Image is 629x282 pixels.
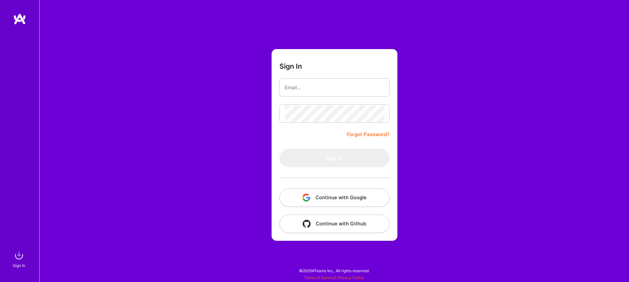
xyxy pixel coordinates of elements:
[13,262,25,269] div: Sign In
[279,188,390,207] button: Continue with Google
[337,275,364,280] a: Privacy Policy
[14,249,26,269] a: sign inSign In
[279,215,390,233] button: Continue with Github
[347,131,390,138] a: Forgot Password?
[13,13,26,25] img: logo
[285,79,384,96] input: Email...
[304,275,364,280] span: |
[279,149,390,167] button: Sign In
[39,262,629,279] div: © 2025 ATeams Inc., All rights reserved.
[302,194,310,202] img: icon
[12,249,26,262] img: sign in
[304,275,335,280] a: Terms of Service
[279,62,302,70] h3: Sign In
[303,220,311,228] img: icon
